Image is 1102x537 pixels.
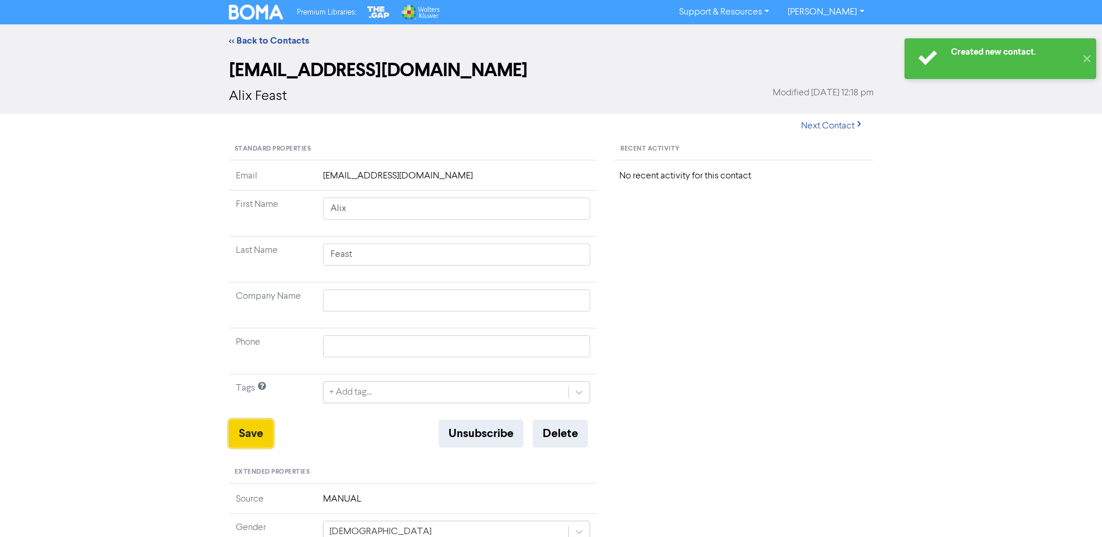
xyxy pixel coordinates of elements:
[791,114,874,138] button: Next Contact
[400,5,440,20] img: Wolters Kluwer
[229,5,283,20] img: BOMA Logo
[778,3,873,22] a: [PERSON_NAME]
[316,169,598,191] td: [EMAIL_ADDRESS][DOMAIN_NAME]
[297,9,356,16] span: Premium Libraries:
[229,374,316,420] td: Tags
[439,420,523,448] button: Unsubscribe
[316,492,598,514] td: MANUAL
[229,35,309,46] a: << Back to Contacts
[229,169,316,191] td: Email
[229,191,316,237] td: First Name
[1044,481,1102,537] iframe: Chat Widget
[773,86,874,100] span: Modified [DATE] 12:18 pm
[229,237,316,282] td: Last Name
[619,169,868,183] div: No recent activity for this contact
[229,461,598,484] div: Extended Properties
[229,90,287,103] span: Alix Feast
[615,138,873,160] div: Recent Activity
[229,138,598,160] div: Standard Properties
[365,5,391,20] img: The Gap
[951,46,1076,58] div: Created new contact.
[229,59,874,81] h2: [EMAIL_ADDRESS][DOMAIN_NAME]
[229,492,316,514] td: Source
[229,282,316,328] td: Company Name
[229,328,316,374] td: Phone
[670,3,778,22] a: Support & Resources
[229,420,273,448] button: Save
[329,385,372,399] div: + Add tag...
[533,420,588,448] button: Delete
